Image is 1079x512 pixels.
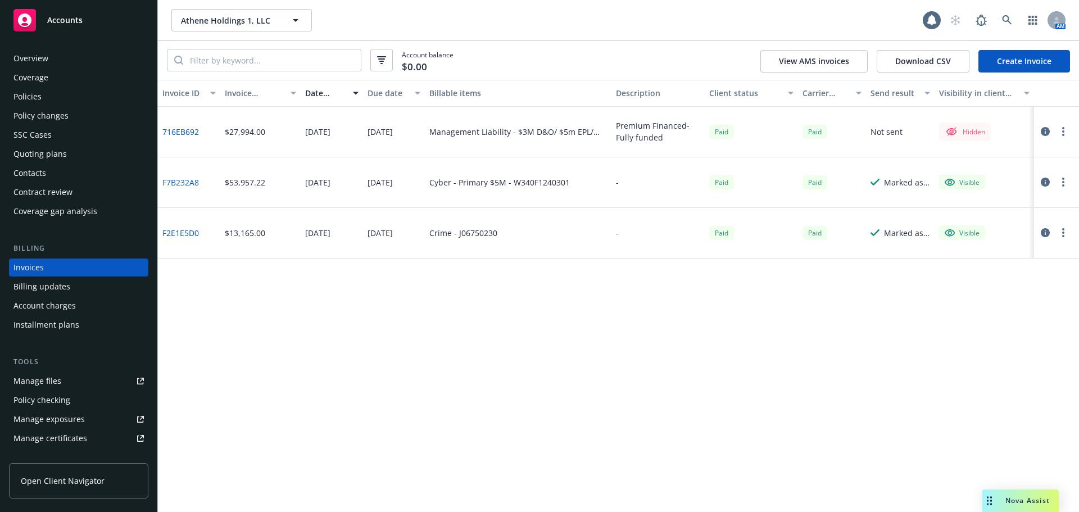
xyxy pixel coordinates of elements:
a: Search [996,9,1018,31]
button: Download CSV [877,50,969,73]
div: [DATE] [368,126,393,138]
div: Contacts [13,164,46,182]
div: Date issued [305,87,346,99]
div: Paid [709,226,734,240]
div: Paid [709,125,734,139]
div: [DATE] [368,227,393,239]
div: Contract review [13,183,72,201]
div: Paid [803,226,827,240]
div: Management Liability - $3M D&O/ $5m EPL/ $1M FID - PCD1001387-06 [429,126,607,138]
div: Description [616,87,700,99]
div: Coverage [13,69,48,87]
div: Billable items [429,87,607,99]
button: Invoice ID [158,80,220,107]
div: Paid [803,125,827,139]
div: Invoice amount [225,87,284,99]
div: Due date [368,87,409,99]
button: Billable items [425,80,611,107]
a: Accounts [9,4,148,36]
button: Send result [866,80,935,107]
div: Premium Financed- Fully funded [616,120,700,143]
a: Overview [9,49,148,67]
div: Billing [9,243,148,254]
span: Athene Holdings 1, LLC [181,15,278,26]
div: [DATE] [305,176,330,188]
a: Report a Bug [970,9,992,31]
a: Coverage [9,69,148,87]
a: Policy checking [9,391,148,409]
div: Manage exposures [13,410,85,428]
div: Billing updates [13,278,70,296]
div: Policies [13,88,42,106]
a: Installment plans [9,316,148,334]
div: Manage certificates [13,429,87,447]
button: Carrier status [798,80,867,107]
div: Carrier status [803,87,850,99]
a: SSC Cases [9,126,148,144]
a: Billing updates [9,278,148,296]
div: Manage files [13,372,61,390]
span: Open Client Navigator [21,475,105,487]
div: Visibility in client dash [939,87,1017,99]
span: Accounts [47,16,83,25]
div: [DATE] [368,176,393,188]
a: Invoices [9,259,148,277]
div: Tools [9,356,148,368]
button: View AMS invoices [760,50,868,73]
div: Marked as sent [884,176,930,188]
div: Manage claims [13,448,70,466]
button: Client status [705,80,798,107]
span: Nova Assist [1005,496,1050,505]
a: Start snowing [944,9,967,31]
div: Installment plans [13,316,79,334]
a: Policies [9,88,148,106]
a: Create Invoice [978,50,1070,73]
button: Invoice amount [220,80,301,107]
button: Nova Assist [982,490,1059,512]
div: Overview [13,49,48,67]
a: Coverage gap analysis [9,202,148,220]
span: Account balance [402,50,454,71]
div: Marked as sent [884,227,930,239]
div: - [616,227,619,239]
div: Send result [871,87,918,99]
div: Drag to move [982,490,996,512]
a: Manage certificates [9,429,148,447]
svg: Search [174,56,183,65]
div: Coverage gap analysis [13,202,97,220]
a: Switch app [1022,9,1044,31]
a: Manage claims [9,448,148,466]
div: Paid [709,175,734,189]
a: Contacts [9,164,148,182]
a: Account charges [9,297,148,315]
button: Date issued [301,80,363,107]
a: Quoting plans [9,145,148,163]
div: Invoices [13,259,44,277]
div: Cyber - Primary $5M - W340F1240301 [429,176,570,188]
div: Client status [709,87,781,99]
a: Policy changes [9,107,148,125]
a: F2E1E5D0 [162,227,199,239]
div: Visible [945,228,980,238]
div: Quoting plans [13,145,67,163]
div: Account charges [13,297,76,315]
div: Paid [803,175,827,189]
span: $0.00 [402,60,427,74]
input: Filter by keyword... [183,49,361,71]
div: Invoice ID [162,87,203,99]
div: Policy changes [13,107,69,125]
button: Due date [363,80,425,107]
button: Athene Holdings 1, LLC [171,9,312,31]
div: $27,994.00 [225,126,265,138]
a: Manage exposures [9,410,148,428]
div: Hidden [945,125,985,138]
div: Policy checking [13,391,70,409]
div: Not sent [871,126,903,138]
div: - [616,176,619,188]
